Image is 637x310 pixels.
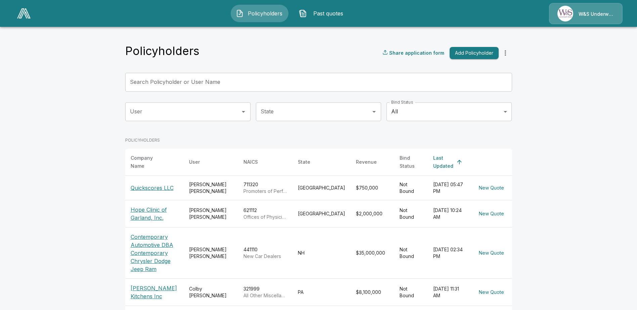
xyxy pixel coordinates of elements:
[310,9,347,17] span: Past quotes
[299,9,307,17] img: Past quotes Icon
[394,200,428,227] td: Not Bound
[351,175,394,200] td: $750,000
[243,181,287,195] div: 711320
[243,158,258,166] div: NAICS
[292,227,351,278] td: NH
[131,233,178,273] p: Contemporary Automotive DBA Contemporary Chrysler Dodge Jeep Ram
[433,154,453,170] div: Last Updated
[243,214,287,220] p: Offices of Physicians, Mental Health Specialists
[189,286,233,299] div: Colby [PERSON_NAME]
[351,200,394,227] td: $2,000,000
[394,227,428,278] td: Not Bound
[294,5,352,22] button: Past quotes IconPast quotes
[351,278,394,306] td: $8,100,000
[189,181,233,195] div: [PERSON_NAME] [PERSON_NAME]
[231,5,288,22] button: Policyholders IconPolicyholders
[189,158,200,166] div: User
[428,278,471,306] td: [DATE] 11:31 AM
[447,47,499,59] a: Add Policyholder
[298,158,310,166] div: State
[243,253,287,260] p: New Car Dealers
[450,47,499,59] button: Add Policyholder
[386,102,512,121] div: All
[476,182,507,194] button: New Quote
[246,9,283,17] span: Policyholders
[391,99,413,105] label: Bind Status
[17,8,31,18] img: AA Logo
[428,200,471,227] td: [DATE] 10:24 AM
[131,184,178,192] p: Quickscores LLC
[394,175,428,200] td: Not Bound
[356,158,377,166] div: Revenue
[243,188,287,195] p: Promoters of Performing Arts, Sports, and Similar Events without Facilities
[428,175,471,200] td: [DATE] 05:47 PM
[394,149,428,176] th: Bind Status
[292,175,351,200] td: [GEOGRAPHIC_DATA]
[476,208,507,220] button: New Quote
[428,227,471,278] td: [DATE] 02:34 PM
[239,107,248,116] button: Open
[189,246,233,260] div: [PERSON_NAME] [PERSON_NAME]
[125,137,512,143] p: POLICYHOLDERS
[394,278,428,306] td: Not Bound
[236,9,244,17] img: Policyholders Icon
[125,44,199,58] h4: Policyholders
[499,46,512,60] button: more
[189,207,233,220] div: [PERSON_NAME] [PERSON_NAME]
[389,49,444,56] p: Share application form
[351,227,394,278] td: $35,000,000
[131,154,166,170] div: Company Name
[369,107,379,116] button: Open
[243,292,287,299] p: All Other Miscellaneous Wood Product Manufacturing
[476,247,507,259] button: New Quote
[292,278,351,306] td: PA
[131,284,178,300] p: [PERSON_NAME] Kitchens Inc
[243,246,287,260] div: 441110
[292,200,351,227] td: [GEOGRAPHIC_DATA]
[476,286,507,299] button: New Quote
[243,207,287,220] div: 621112
[243,286,287,299] div: 321999
[131,206,178,222] p: Hope Clinic of Garland, Inc.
